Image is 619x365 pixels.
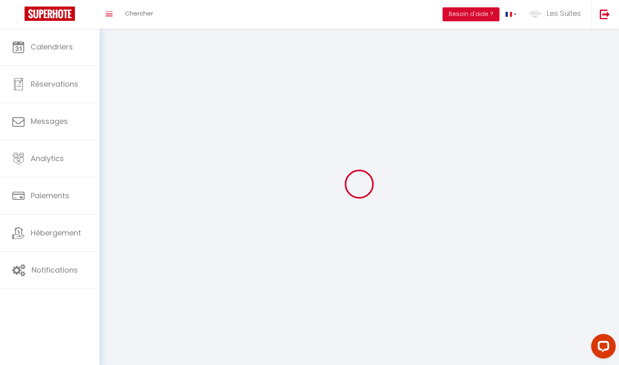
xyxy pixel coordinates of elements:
span: Hébergement [31,228,81,238]
img: logout [600,9,610,19]
button: Besoin d'aide ? [443,7,499,21]
span: Messages [31,116,68,126]
iframe: LiveChat chat widget [585,331,619,365]
span: Réservations [31,79,78,89]
img: ... [529,7,541,20]
img: Super Booking [25,7,75,21]
span: Notifications [32,265,78,275]
span: Calendriers [31,42,73,52]
span: Analytics [31,153,64,163]
span: Paiements [31,190,69,201]
span: Les Suites [547,8,581,18]
span: Chercher [125,9,153,18]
